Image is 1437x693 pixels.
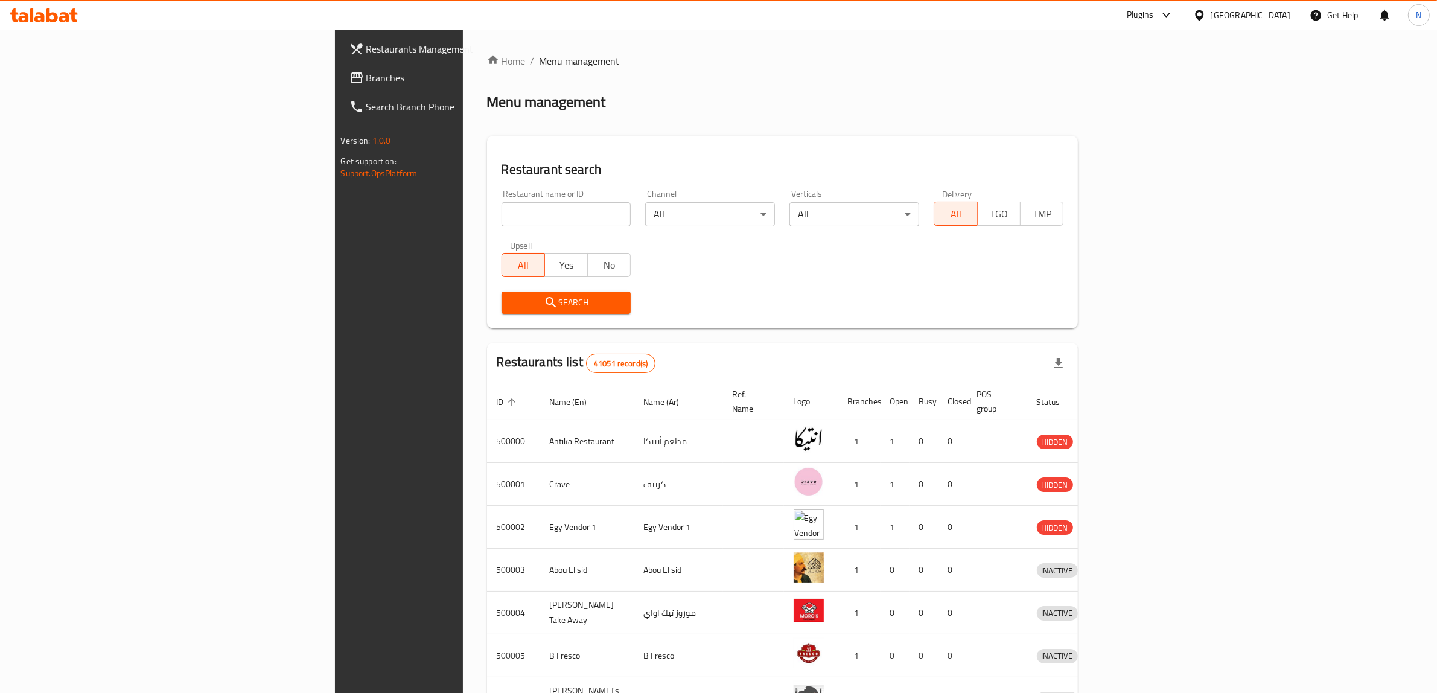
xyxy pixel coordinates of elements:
td: 0 [910,592,938,634]
h2: Restaurants list [497,353,656,373]
a: Branches [340,63,575,92]
td: 0 [881,634,910,677]
td: 0 [910,506,938,549]
td: 0 [910,463,938,506]
th: Open [881,383,910,420]
td: [PERSON_NAME] Take Away [540,592,634,634]
span: Restaurants Management [366,42,566,56]
label: Upsell [510,241,532,249]
div: HIDDEN [1037,520,1073,535]
label: Delivery [942,190,972,198]
img: Egy Vendor 1 [794,509,824,540]
td: B Fresco [634,634,723,677]
td: Crave [540,463,634,506]
td: Egy Vendor 1 [540,506,634,549]
td: 0 [938,549,967,592]
button: Search [502,292,631,314]
div: All [789,202,919,226]
td: 0 [938,463,967,506]
td: 1 [838,420,881,463]
td: Antika Restaurant [540,420,634,463]
input: Search for restaurant name or ID.. [502,202,631,226]
td: 1 [881,463,910,506]
td: 1 [838,549,881,592]
span: INACTIVE [1037,564,1078,578]
span: TGO [983,205,1016,223]
div: INACTIVE [1037,563,1078,578]
td: 0 [881,592,910,634]
button: TMP [1020,202,1063,226]
td: 1 [838,506,881,549]
span: Name (En) [550,395,603,409]
td: 0 [938,634,967,677]
td: مطعم أنتيكا [634,420,723,463]
td: Egy Vendor 1 [634,506,723,549]
td: كرييف [634,463,723,506]
td: 0 [910,549,938,592]
span: Search Branch Phone [366,100,566,114]
span: POS group [977,387,1013,416]
h2: Menu management [487,92,606,112]
td: 1 [838,592,881,634]
img: Antika Restaurant [794,424,824,454]
div: Export file [1044,349,1073,378]
span: ID [497,395,520,409]
img: Moro's Take Away [794,595,824,625]
span: 1.0.0 [372,133,391,148]
button: Yes [544,253,588,277]
span: Name (Ar) [644,395,695,409]
img: Crave [794,467,824,497]
td: 0 [910,634,938,677]
td: 1 [881,420,910,463]
div: Plugins [1127,8,1153,22]
div: All [645,202,775,226]
a: Support.OpsPlatform [341,165,418,181]
td: B Fresco [540,634,634,677]
td: 0 [938,506,967,549]
span: Menu management [540,54,620,68]
span: Yes [550,257,583,274]
img: Abou El sid [794,552,824,583]
td: 0 [881,549,910,592]
button: All [502,253,545,277]
span: N [1416,8,1421,22]
nav: breadcrumb [487,54,1079,68]
th: Branches [838,383,881,420]
span: All [939,205,972,223]
th: Closed [938,383,967,420]
span: Search [511,295,622,310]
td: 1 [838,634,881,677]
button: TGO [977,202,1021,226]
td: 1 [881,506,910,549]
span: No [593,257,626,274]
span: HIDDEN [1037,478,1073,492]
td: Abou El sid [540,549,634,592]
a: Search Branch Phone [340,92,575,121]
div: [GEOGRAPHIC_DATA] [1211,8,1290,22]
span: Version: [341,133,371,148]
td: 0 [938,592,967,634]
img: B Fresco [794,638,824,668]
span: Branches [366,71,566,85]
span: TMP [1025,205,1059,223]
span: HIDDEN [1037,521,1073,535]
td: 1 [838,463,881,506]
span: All [507,257,540,274]
td: 0 [938,420,967,463]
span: 41051 record(s) [587,358,655,369]
span: Ref. Name [733,387,769,416]
div: Total records count [586,354,655,373]
span: INACTIVE [1037,649,1078,663]
div: HIDDEN [1037,477,1073,492]
span: HIDDEN [1037,435,1073,449]
td: Abou El sid [634,549,723,592]
th: Logo [784,383,838,420]
button: All [934,202,977,226]
span: Status [1037,395,1076,409]
span: INACTIVE [1037,606,1078,620]
th: Busy [910,383,938,420]
td: 0 [910,420,938,463]
div: HIDDEN [1037,435,1073,449]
